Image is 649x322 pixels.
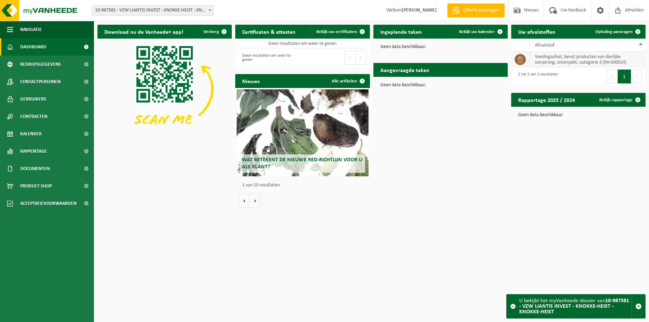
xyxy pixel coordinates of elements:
[92,5,214,16] span: 10-987581 - VZW LIANTIS INVEST - KNOKKE-HEIST - KNOKKE-HEIST
[235,74,267,88] h2: Nieuws
[20,21,42,38] span: Navigatie
[511,93,582,106] h2: Rapportage 2025 / 2024
[97,39,232,139] img: Download de VHEPlus App
[518,113,639,118] p: Geen data beschikbaar
[459,30,495,34] span: Bekijk uw kalender
[20,90,46,108] span: Gebruikers
[402,8,437,13] strong: [PERSON_NAME]
[373,25,429,38] h2: Ingeplande taken
[20,177,52,195] span: Product Shop
[250,194,261,208] button: Volgende
[590,25,645,39] a: Ophaling aanvragen
[20,38,46,56] span: Dashboard
[326,74,369,88] a: Alle artikelen
[515,69,558,84] div: 1 tot 1 van 1 resultaten
[356,51,366,65] button: Next
[239,194,250,208] button: Vorige
[519,298,629,315] strong: 10-987581 - VZW LIANTIS INVEST - KNOKKE-HEIST - KNOKKE-HEIST
[461,7,501,14] span: Offerte aanvragen
[20,143,47,160] span: Rapportage
[618,70,631,83] button: 1
[535,42,555,48] span: Afvalstof
[198,25,231,39] button: Verberg
[511,25,562,38] h2: Uw afvalstoffen
[453,25,507,39] a: Bekijk uw kalender
[20,160,50,177] span: Documenten
[345,51,356,65] button: Previous
[242,183,366,188] p: 1 van 10 resultaten
[97,25,190,38] h2: Download nu de Vanheede+ app!
[237,89,369,176] a: Wat betekent de nieuwe RED-richtlijn voor u als klant?
[20,56,61,73] span: Bedrijfsgegevens
[373,63,436,77] h2: Aangevraagde taken
[20,125,42,143] span: Kalender
[204,30,219,34] span: Verberg
[311,25,369,39] a: Bekijk uw certificaten
[242,157,362,169] span: Wat betekent de nieuwe RED-richtlijn voor u als klant?
[316,30,357,34] span: Bekijk uw certificaten
[607,70,618,83] button: Previous
[594,93,645,107] a: Bekijk rapportage
[519,295,632,318] div: U bekijkt het myVanheede dossier van
[235,39,370,48] td: Geen resultaten om weer te geven
[447,3,505,17] a: Offerte aanvragen
[235,25,302,38] h2: Certificaten & attesten
[380,45,501,49] p: Geen data beschikbaar.
[92,6,213,15] span: 10-987581 - VZW LIANTIS INVEST - KNOKKE-HEIST - KNOKKE-HEIST
[20,108,47,125] span: Contracten
[20,73,61,90] span: Contactpersonen
[380,83,501,88] p: Geen data beschikbaar.
[631,70,642,83] button: Next
[20,195,77,212] span: Acceptatievoorwaarden
[595,30,633,34] span: Ophaling aanvragen
[239,50,299,65] div: Geen resultaten om weer te geven
[530,52,646,67] td: voedingsafval, bevat producten van dierlijke oorsprong, onverpakt, categorie 3 (04-000024)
